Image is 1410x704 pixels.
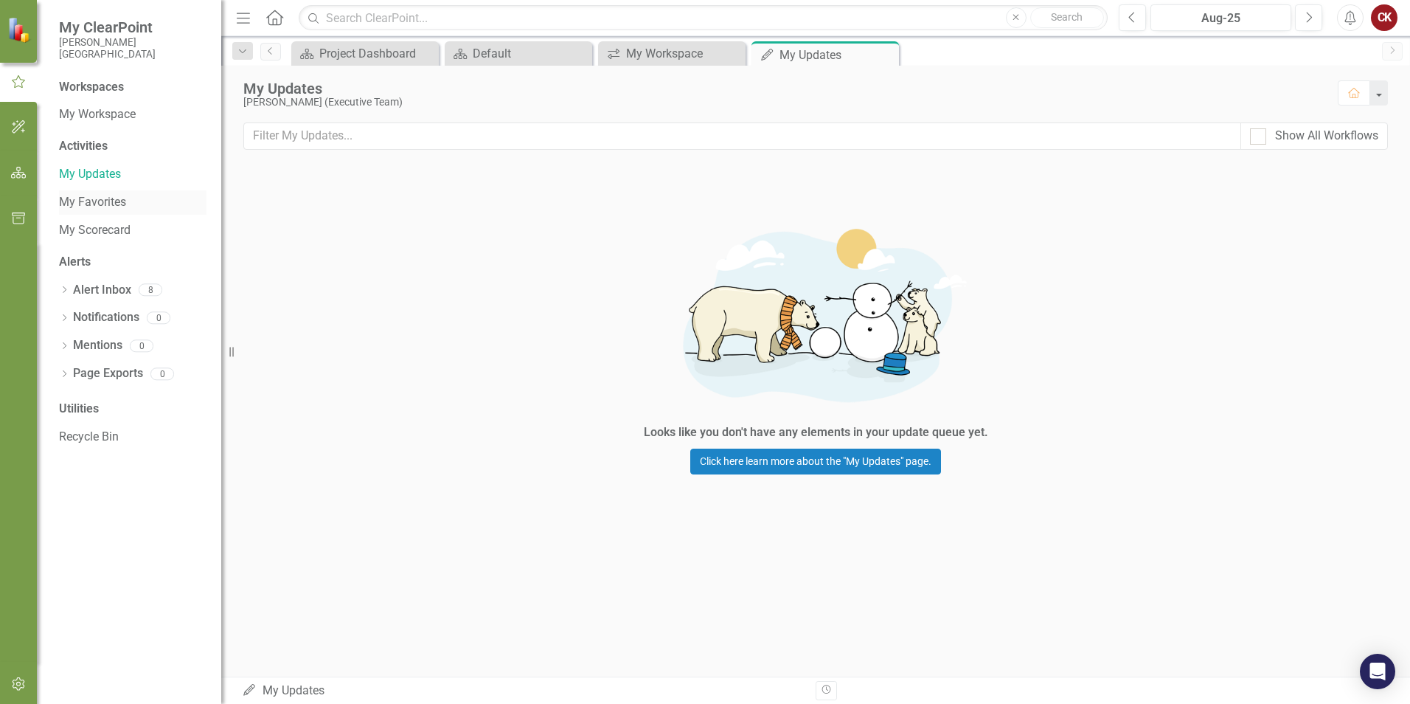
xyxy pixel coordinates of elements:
[73,282,131,299] a: Alert Inbox
[243,97,1323,108] div: [PERSON_NAME] (Executive Team)
[59,194,206,211] a: My Favorites
[243,122,1241,150] input: Filter My Updates...
[73,309,139,326] a: Notifications
[448,44,588,63] a: Default
[644,424,988,441] div: Looks like you don't have any elements in your update queue yet.
[59,138,206,155] div: Activities
[243,80,1323,97] div: My Updates
[319,44,435,63] div: Project Dashboard
[147,311,170,324] div: 0
[59,401,206,418] div: Utilities
[473,44,588,63] div: Default
[1051,11,1083,23] span: Search
[150,367,174,380] div: 0
[242,683,805,700] div: My Updates
[59,222,206,239] a: My Scorecard
[1156,10,1286,27] div: Aug-25
[59,254,206,271] div: Alerts
[73,365,143,382] a: Page Exports
[602,44,742,63] a: My Workspace
[779,46,895,64] div: My Updates
[1360,654,1395,689] div: Open Intercom Messenger
[626,44,742,63] div: My Workspace
[59,166,206,183] a: My Updates
[139,284,162,297] div: 8
[1371,4,1397,31] button: CK
[59,429,206,446] a: Recycle Bin
[59,18,206,36] span: My ClearPoint
[59,36,206,61] small: [PERSON_NAME][GEOGRAPHIC_DATA]
[295,44,435,63] a: Project Dashboard
[1030,7,1104,28] button: Search
[59,79,124,96] div: Workspaces
[299,5,1108,31] input: Search ClearPoint...
[594,207,1037,421] img: Getting started
[1150,4,1291,31] button: Aug-25
[130,339,153,352] div: 0
[73,337,122,354] a: Mentions
[59,106,206,123] a: My Workspace
[690,449,941,474] a: Click here learn more about the "My Updates" page.
[1275,128,1378,145] div: Show All Workflows
[7,17,33,43] img: ClearPoint Strategy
